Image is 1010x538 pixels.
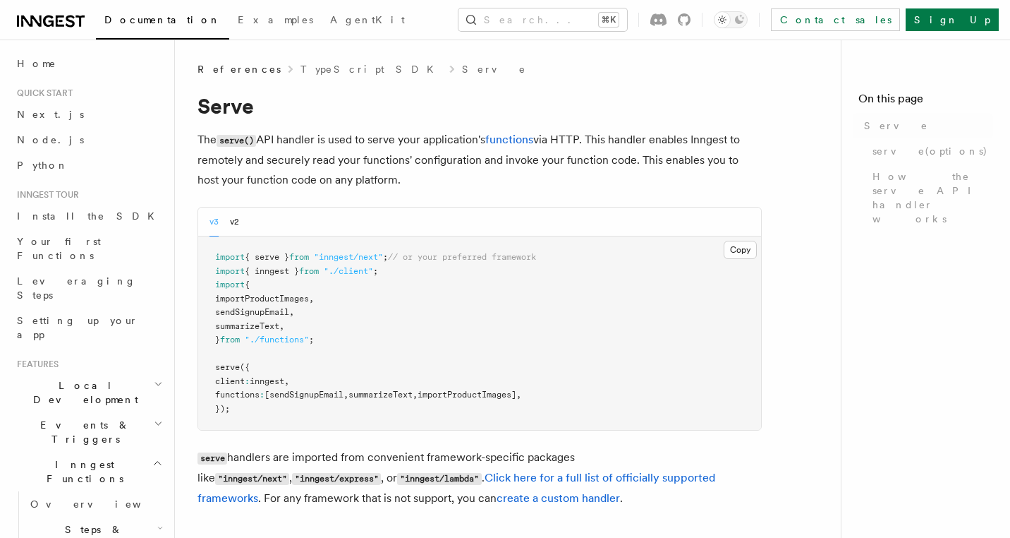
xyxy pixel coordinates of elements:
[215,294,309,304] span: importProductImages
[197,130,762,190] p: The API handler is used to serve your application's via HTTP. This handler enables Inngest to rem...
[497,491,620,505] a: create a custom handler
[872,169,993,226] span: How the serve API handler works
[11,51,166,76] a: Home
[215,307,289,317] span: sendSignupEmail
[17,56,56,71] span: Home
[17,160,68,171] span: Python
[11,203,166,229] a: Install the SDK
[292,473,381,485] code: "inngest/express"
[11,88,73,99] span: Quick start
[215,473,289,485] code: "inngest/next"
[17,210,163,222] span: Install the SDK
[314,252,383,262] span: "inngest/next"
[289,307,294,317] span: ,
[230,208,239,237] button: v2
[11,127,166,153] a: Node.js
[215,280,245,289] span: import
[104,14,221,25] span: Documentation
[383,252,388,262] span: ;
[284,376,289,386] span: ,
[11,458,152,486] span: Inngest Functions
[771,8,900,31] a: Contact sales
[858,113,993,138] a: Serve
[245,280,250,289] span: {
[245,252,289,262] span: { serve }
[11,359,59,370] span: Features
[229,4,322,38] a: Examples
[864,119,928,133] span: Serve
[30,498,176,510] span: Overview
[215,266,245,276] span: import
[458,8,627,31] button: Search...⌘K
[330,14,405,25] span: AgentKit
[197,453,227,465] code: serve
[209,208,219,237] button: v3
[397,473,481,485] code: "inngest/lambda"
[858,90,993,113] h4: On this page
[724,241,757,259] button: Copy
[11,418,154,446] span: Events & Triggers
[11,412,166,452] button: Events & Triggers
[418,390,516,400] span: importProductImages]
[279,321,284,331] span: ,
[17,315,138,340] span: Setting up your app
[906,8,999,31] a: Sign Up
[516,390,521,400] span: ,
[348,390,413,400] span: summarizeText
[240,362,250,372] span: ({
[462,62,527,76] a: Serve
[250,376,284,386] span: inngest
[215,390,260,400] span: functions
[289,252,309,262] span: from
[373,266,378,276] span: ;
[238,14,313,25] span: Examples
[197,93,762,119] h1: Serve
[11,308,166,347] a: Setting up your app
[11,268,166,308] a: Leveraging Steps
[11,153,166,178] a: Python
[322,4,413,38] a: AgentKit
[324,266,373,276] span: "./client"
[300,62,442,76] a: TypeScript SDK
[485,133,533,146] a: functions
[309,294,314,304] span: ,
[197,448,762,508] p: handlers are imported from convenient framework-specific packages like , , or . . For any framewo...
[264,390,343,400] span: [sendSignupEmail
[245,335,309,345] span: "./functions"
[872,144,988,158] span: serve(options)
[714,11,748,28] button: Toggle dark mode
[217,135,256,147] code: serve()
[413,390,418,400] span: ,
[343,390,348,400] span: ,
[197,62,281,76] span: References
[96,4,229,40] a: Documentation
[17,134,84,145] span: Node.js
[245,376,250,386] span: :
[17,275,136,301] span: Leveraging Steps
[309,335,314,345] span: ;
[11,378,154,407] span: Local Development
[215,362,240,372] span: serve
[11,102,166,127] a: Next.js
[215,321,279,331] span: summarizeText
[11,229,166,268] a: Your first Functions
[215,335,220,345] span: }
[11,189,79,201] span: Inngest tour
[260,390,264,400] span: :
[215,252,245,262] span: import
[215,404,230,414] span: });
[17,236,101,261] span: Your first Functions
[599,13,619,27] kbd: ⌘K
[220,335,240,345] span: from
[299,266,319,276] span: from
[867,164,993,232] a: How the serve API handler works
[245,266,299,276] span: { inngest }
[11,373,166,412] button: Local Development
[215,376,245,386] span: client
[25,491,166,517] a: Overview
[388,252,536,262] span: // or your preferred framework
[17,109,84,120] span: Next.js
[11,452,166,491] button: Inngest Functions
[867,138,993,164] a: serve(options)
